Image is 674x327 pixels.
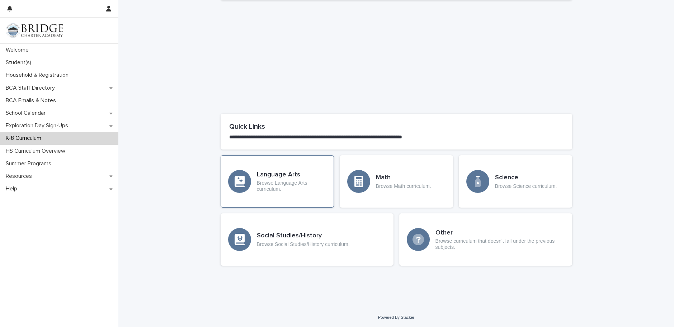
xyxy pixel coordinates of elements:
[3,47,34,53] p: Welcome
[221,213,393,266] a: Social Studies/HistoryBrowse Social Studies/History curriculum.
[3,148,71,155] p: HS Curriculum Overview
[495,174,557,182] h3: Science
[3,110,51,117] p: School Calendar
[3,59,37,66] p: Student(s)
[257,180,326,192] p: Browse Language Arts curriculum.
[459,155,572,208] a: ScienceBrowse Science curriculum.
[221,155,334,208] a: Language ArtsBrowse Language Arts curriculum.
[378,315,414,319] a: Powered By Stacker
[435,238,565,250] p: Browse curriculum that doesn't fall under the previous subjects.
[257,232,350,240] h3: Social Studies/History
[3,72,74,79] p: Household & Registration
[3,97,62,104] p: BCA Emails & Notes
[435,229,565,237] h3: Other
[3,122,74,129] p: Exploration Day Sign-Ups
[3,135,47,142] p: K-8 Curriculum
[376,183,431,189] p: Browse Math curriculum.
[6,23,63,38] img: V1C1m3IdTEidaUdm9Hs0
[3,173,38,180] p: Resources
[3,160,57,167] p: Summer Programs
[3,85,61,91] p: BCA Staff Directory
[257,171,326,179] h3: Language Arts
[376,174,431,182] h3: Math
[229,122,564,131] h2: Quick Links
[3,185,23,192] p: Help
[257,241,350,247] p: Browse Social Studies/History curriculum.
[495,183,557,189] p: Browse Science curriculum.
[399,213,572,266] a: OtherBrowse curriculum that doesn't fall under the previous subjects.
[340,155,453,208] a: MathBrowse Math curriculum.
